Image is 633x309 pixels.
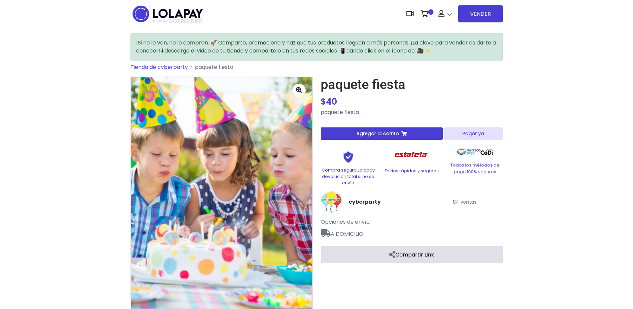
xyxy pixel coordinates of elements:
button: Agregar al carrito [321,127,443,140]
img: cyberparty [321,191,342,213]
p: Compra segura Lolapay devolución total si no se envía [321,167,376,186]
img: Codi Logo [481,145,493,159]
span: ¡Si no lo ven, no lo compran. 🚀 Comparte, promociona y haz que tus productos lleguen a más person... [136,39,496,55]
span: POWERED BY [153,19,169,23]
img: Shield [332,150,365,163]
div: $ [321,95,503,108]
img: logo [130,3,205,24]
span: GO [169,17,177,25]
nav: breadcrumb [130,63,503,77]
small: 84 ventas [453,199,477,205]
a: 1 [417,4,435,24]
img: Mercado Pago Logo [457,145,481,159]
p: Todos los métodos de pago 100% seguros [447,162,503,175]
p: paquete fiesta [321,108,503,116]
span: 40 [326,96,337,108]
span: 1 [428,9,433,15]
a: cyberparty [349,198,381,206]
a: Tienda de cyberparty [130,63,188,71]
img: Estafeta Logo [389,145,434,164]
button: Pagar ya [444,127,503,140]
span: Agregar al carrito [356,130,399,137]
span: A DOMICILIO [321,226,503,238]
a: Compartir Link [321,246,503,263]
p: Envíos rápidos y seguros [384,168,439,174]
a: VENDER [458,5,503,22]
h1: paquete fiesta [321,77,503,93]
span: TRENDIER [153,18,202,24]
span: Opciones de envío: [321,218,371,226]
span: paquete fiesta [195,63,233,71]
